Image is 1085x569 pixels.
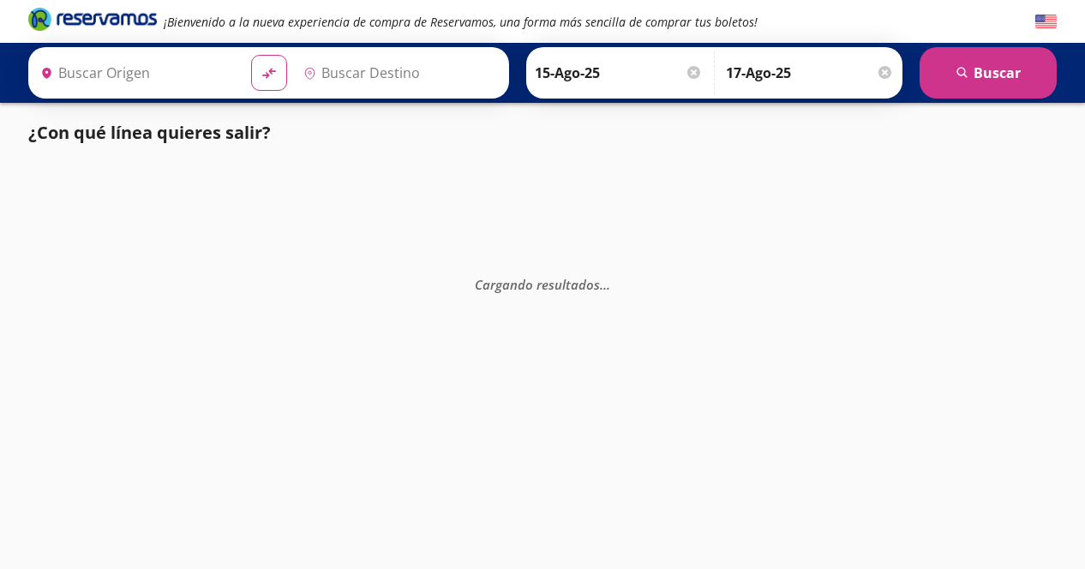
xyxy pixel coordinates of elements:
input: Buscar Origen [33,51,237,94]
input: Elegir Fecha [535,51,703,94]
span: . [607,276,610,293]
p: ¿Con qué línea quieres salir? [28,120,271,146]
span: . [600,276,603,293]
i: Brand Logo [28,6,157,32]
em: ¡Bienvenido a la nueva experiencia de compra de Reservamos, una forma más sencilla de comprar tus... [164,14,758,30]
button: English [1035,11,1057,33]
input: Buscar Destino [297,51,501,94]
button: Buscar [920,47,1057,99]
em: Cargando resultados [475,276,610,293]
a: Brand Logo [28,6,157,37]
input: Opcional [726,51,894,94]
span: . [603,276,607,293]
